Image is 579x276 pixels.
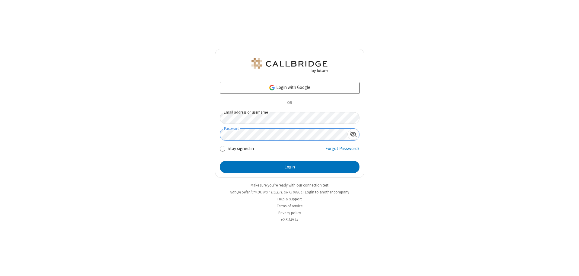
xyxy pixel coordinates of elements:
a: Help & support [277,196,302,202]
button: Login [220,161,359,173]
a: Privacy policy [278,210,301,215]
a: Login with Google [220,82,359,94]
div: Show password [347,129,359,140]
li: Not QA Selenium DO NOT DELETE OR CHANGE? [215,189,364,195]
a: Make sure you're ready with our connection test [251,183,328,188]
label: Stay signed in [228,145,254,152]
button: Login to another company [305,189,349,195]
span: OR [285,99,294,107]
a: Terms of service [277,203,302,209]
input: Email address or username [220,112,359,124]
a: Forgot Password? [325,145,359,157]
img: google-icon.png [269,84,275,91]
li: v2.6.349.14 [215,217,364,223]
input: Password [220,129,347,140]
img: QA Selenium DO NOT DELETE OR CHANGE [250,58,329,73]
